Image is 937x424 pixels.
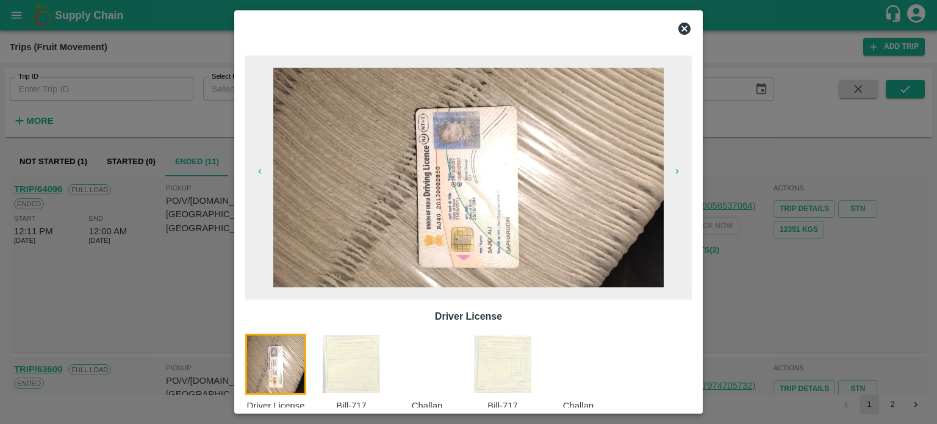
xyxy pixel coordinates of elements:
[245,334,306,395] img: https://app.vegrow.in/rails/active_storage/blobs/redirect/eyJfcmFpbHMiOnsiZGF0YSI6MTg5MjA2OCwicHV...
[321,334,382,395] img: https://app.vegrow.in/rails/active_storage/blobs/redirect/eyJfcmFpbHMiOnsiZGF0YSI6MTg5NzYxOSwicHV...
[472,399,533,412] p: Bill-717
[255,309,682,324] p: Driver License
[472,334,533,395] img: https://app.vegrow.in/rails/active_storage/blobs/redirect/eyJfcmFpbHMiOnsiZGF0YSI6MTkyMzUxOCwicHV...
[273,68,664,287] img: https://app.vegrow.in/rails/active_storage/blobs/redirect/eyJfcmFpbHMiOnsiZGF0YSI6MTg5MjA2OCwicHV...
[245,399,306,412] p: Driver License
[321,399,382,412] p: Bill-717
